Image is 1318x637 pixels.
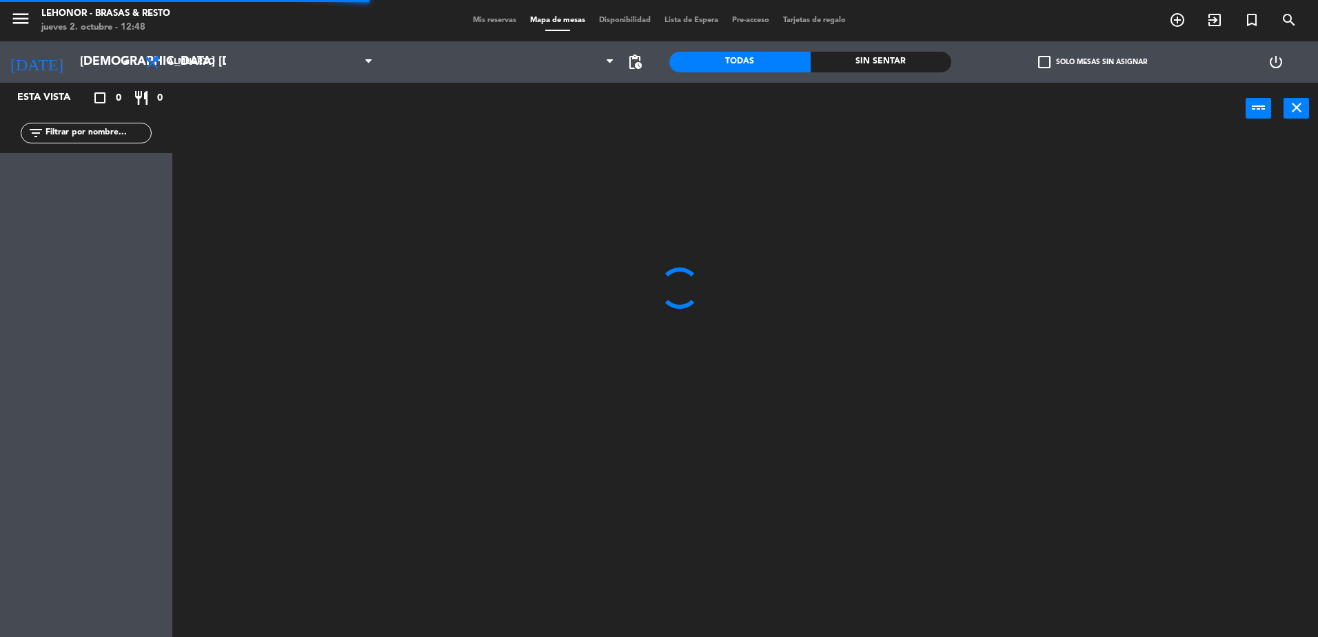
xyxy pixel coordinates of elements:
[157,90,163,106] span: 0
[1288,99,1305,116] i: close
[10,8,31,34] button: menu
[28,125,44,141] i: filter_list
[1206,12,1223,28] i: exit_to_app
[133,90,150,106] i: restaurant
[1281,12,1297,28] i: search
[116,90,121,106] span: 0
[466,17,523,24] span: Mis reservas
[92,90,108,106] i: crop_square
[1038,56,1147,68] label: Solo mesas sin asignar
[7,90,99,106] div: Esta vista
[41,7,170,21] div: Lehonor - Brasas & Resto
[1268,54,1284,70] i: power_settings_new
[1169,12,1186,28] i: add_circle_outline
[1250,99,1267,116] i: power_input
[669,52,811,72] div: Todas
[168,57,215,67] span: Almuerzo
[811,52,952,72] div: Sin sentar
[658,17,725,24] span: Lista de Espera
[1244,12,1260,28] i: turned_in_not
[776,17,853,24] span: Tarjetas de regalo
[1284,98,1309,119] button: close
[725,17,776,24] span: Pre-acceso
[41,21,170,34] div: jueves 2. octubre - 12:48
[118,54,134,70] i: arrow_drop_down
[10,8,31,29] i: menu
[627,54,643,70] span: pending_actions
[44,125,151,141] input: Filtrar por nombre...
[592,17,658,24] span: Disponibilidad
[1038,56,1051,68] span: check_box_outline_blank
[1246,98,1271,119] button: power_input
[523,17,592,24] span: Mapa de mesas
